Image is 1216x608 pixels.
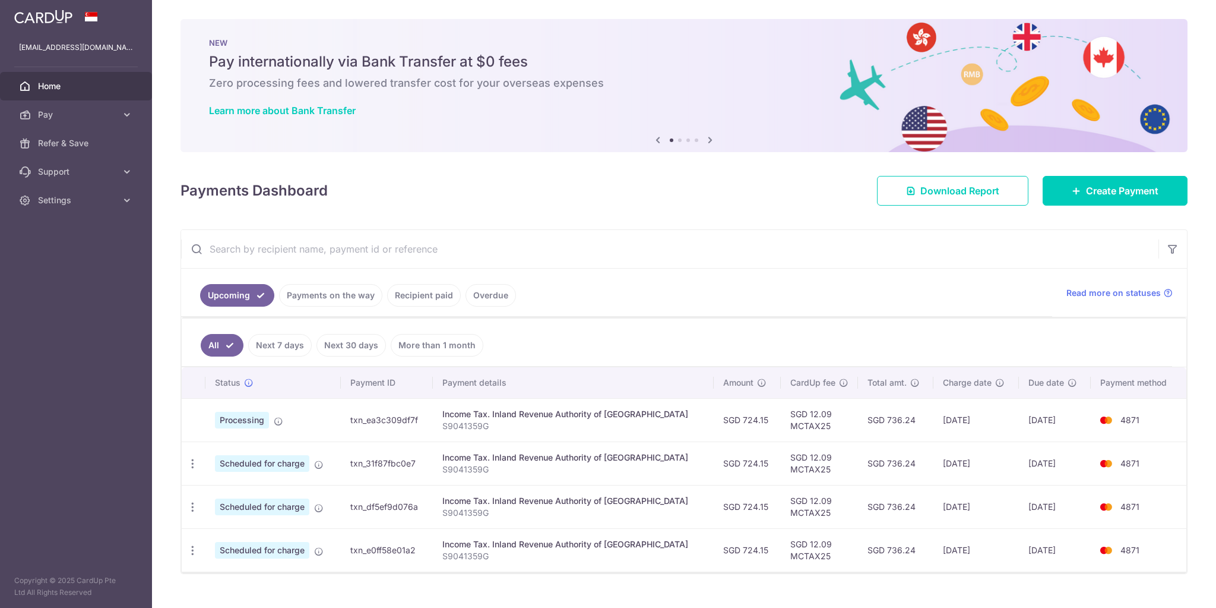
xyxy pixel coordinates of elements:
[933,485,1019,528] td: [DATE]
[781,485,858,528] td: SGD 12.09 MCTAX25
[215,377,240,389] span: Status
[279,284,382,307] a: Payments on the way
[209,38,1159,48] p: NEW
[442,420,704,432] p: S9041359G
[38,109,116,121] span: Pay
[38,137,116,149] span: Refer & Save
[781,442,858,485] td: SGD 12.09 MCTAX25
[442,538,704,550] div: Income Tax. Inland Revenue Authority of [GEOGRAPHIC_DATA]
[1120,545,1139,555] span: 4871
[215,542,309,559] span: Scheduled for charge
[181,230,1158,268] input: Search by recipient name, payment id or reference
[1094,543,1118,557] img: Bank Card
[714,485,781,528] td: SGD 724.15
[1120,502,1139,512] span: 4871
[714,442,781,485] td: SGD 724.15
[38,166,116,178] span: Support
[433,367,714,398] th: Payment details
[790,377,835,389] span: CardUp fee
[723,377,753,389] span: Amount
[933,398,1019,442] td: [DATE]
[714,398,781,442] td: SGD 724.15
[442,507,704,519] p: S9041359G
[14,10,72,24] img: CardUp
[1140,572,1204,602] iframe: Opens a widget where you can find more information
[920,184,999,198] span: Download Report
[341,485,433,528] td: txn_df5ef9d076a
[19,42,133,53] p: [EMAIL_ADDRESS][DOMAIN_NAME]
[781,398,858,442] td: SGD 12.09 MCTAX25
[442,495,704,507] div: Income Tax. Inland Revenue Authority of [GEOGRAPHIC_DATA]
[877,176,1028,206] a: Download Report
[1094,413,1118,427] img: Bank Card
[1019,442,1091,485] td: [DATE]
[1120,458,1139,468] span: 4871
[943,377,992,389] span: Charge date
[442,452,704,464] div: Income Tax. Inland Revenue Authority of [GEOGRAPHIC_DATA]
[215,499,309,515] span: Scheduled for charge
[391,334,483,357] a: More than 1 month
[465,284,516,307] a: Overdue
[215,412,269,429] span: Processing
[200,284,274,307] a: Upcoming
[442,550,704,562] p: S9041359G
[442,464,704,475] p: S9041359G
[1094,456,1118,471] img: Bank Card
[341,528,433,572] td: txn_e0ff58e01a2
[858,442,933,485] td: SGD 736.24
[867,377,907,389] span: Total amt.
[38,80,116,92] span: Home
[858,398,933,442] td: SGD 736.24
[316,334,386,357] a: Next 30 days
[1120,415,1139,425] span: 4871
[1019,485,1091,528] td: [DATE]
[442,408,704,420] div: Income Tax. Inland Revenue Authority of [GEOGRAPHIC_DATA]
[209,105,356,116] a: Learn more about Bank Transfer
[209,52,1159,71] h5: Pay internationally via Bank Transfer at $0 fees
[387,284,461,307] a: Recipient paid
[341,442,433,485] td: txn_31f87fbc0e7
[1086,184,1158,198] span: Create Payment
[714,528,781,572] td: SGD 724.15
[201,334,243,357] a: All
[858,528,933,572] td: SGD 736.24
[1091,367,1186,398] th: Payment method
[341,398,433,442] td: txn_ea3c309df7f
[1066,287,1173,299] a: Read more on statuses
[38,194,116,206] span: Settings
[1028,377,1064,389] span: Due date
[1094,500,1118,514] img: Bank Card
[1019,398,1091,442] td: [DATE]
[781,528,858,572] td: SGD 12.09 MCTAX25
[1019,528,1091,572] td: [DATE]
[341,367,433,398] th: Payment ID
[933,442,1019,485] td: [DATE]
[215,455,309,472] span: Scheduled for charge
[858,485,933,528] td: SGD 736.24
[180,180,328,201] h4: Payments Dashboard
[209,76,1159,90] h6: Zero processing fees and lowered transfer cost for your overseas expenses
[933,528,1019,572] td: [DATE]
[1066,287,1161,299] span: Read more on statuses
[248,334,312,357] a: Next 7 days
[1043,176,1187,206] a: Create Payment
[180,19,1187,152] img: Bank transfer banner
